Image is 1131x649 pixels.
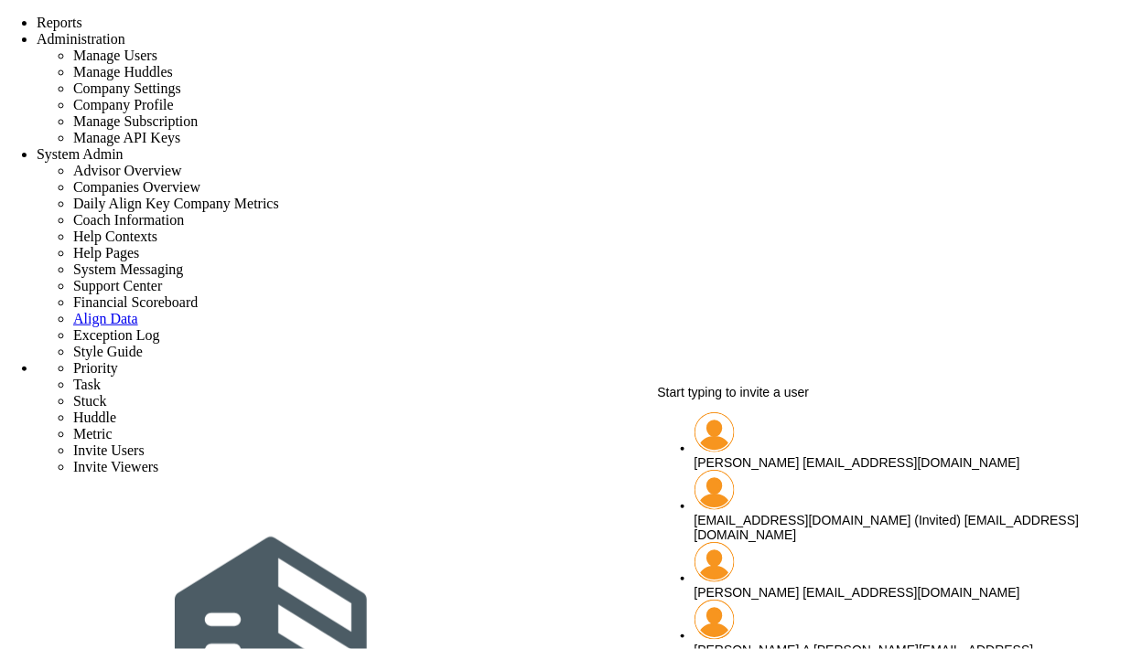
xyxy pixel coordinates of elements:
[73,48,157,63] span: Manage Users
[695,455,800,470] span: [PERSON_NAME]
[73,179,200,195] span: Companies Overview
[37,31,125,47] span: Administration
[73,360,118,376] span: Priority
[695,513,962,527] span: [EMAIL_ADDRESS][DOMAIN_NAME] (Invited)
[73,196,279,211] span: Daily Align Key Company Metrics
[695,412,735,452] img: Sudhir Dakshinamurthy
[695,470,735,510] img: beyou@gmail.com (Invited)
[73,97,174,112] span: Company Profile
[37,146,124,162] span: System Admin
[73,229,157,244] span: Help Contexts
[73,80,181,96] span: Company Settings
[73,212,184,228] span: Coach Information
[73,410,116,425] span: Huddle
[73,130,180,145] span: Manage API Keys
[803,455,1020,470] span: [EMAIL_ADDRESS][DOMAIN_NAME]
[73,261,183,277] span: System Messaging
[695,513,1080,542] span: [EMAIL_ADDRESS][DOMAIN_NAME]
[73,327,160,343] span: Exception Log
[73,426,113,442] span: Metric
[658,385,810,399] span: Start typing to invite a user
[695,600,735,640] img: chandrika A
[73,393,106,409] span: Stuck
[73,459,158,474] span: Invite Viewers
[73,245,139,261] span: Help Pages
[73,113,198,129] span: Manage Subscription
[73,377,101,392] span: Task
[73,294,198,310] span: Financial Scoreboard
[695,585,800,600] span: [PERSON_NAME]
[803,585,1020,600] span: [EMAIL_ADDRESS][DOMAIN_NAME]
[73,311,138,326] a: Align Data
[73,344,143,359] span: Style Guide
[37,15,82,30] span: Reports
[73,64,173,80] span: Manage Huddles
[695,542,735,582] img: Brook Bissinger
[73,163,182,178] span: Advisor Overview
[73,442,145,458] span: Invite Users
[73,278,162,293] span: Support Center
